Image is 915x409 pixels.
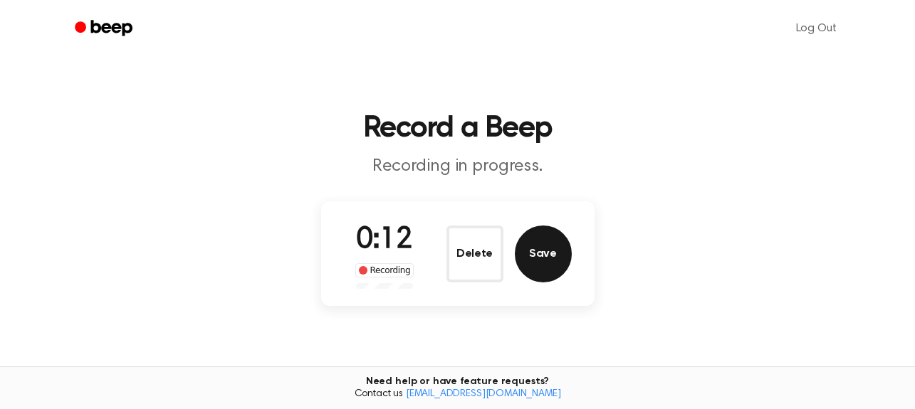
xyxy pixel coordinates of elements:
span: 0:12 [356,225,413,255]
a: Log Out [782,11,851,46]
button: Save Audio Record [515,225,572,282]
p: Recording in progress. [184,155,731,179]
button: Delete Audio Record [446,225,503,282]
a: [EMAIL_ADDRESS][DOMAIN_NAME] [406,389,561,399]
h1: Record a Beep [93,114,822,144]
a: Beep [65,15,145,43]
div: Recording [355,263,414,277]
span: Contact us [9,388,906,401]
